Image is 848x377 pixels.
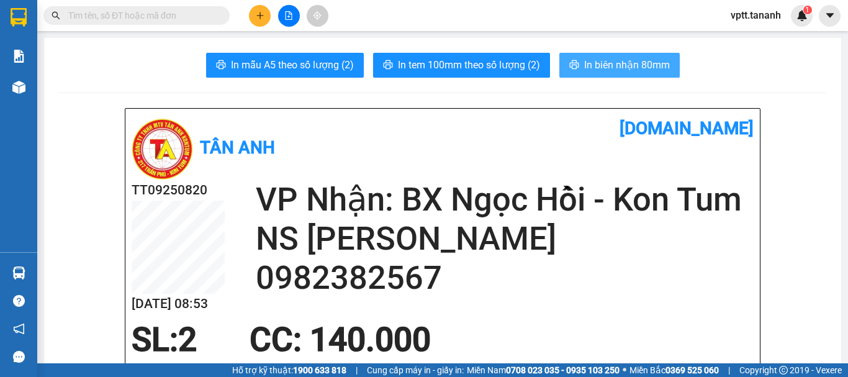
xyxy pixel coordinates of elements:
span: Miền Nam [467,363,620,377]
span: Miền Bắc [629,363,719,377]
div: LAN [11,40,110,55]
span: copyright [779,366,788,375]
span: printer [216,60,226,71]
span: file-add [284,11,293,20]
img: logo-vxr [11,8,27,27]
img: solution-icon [12,50,25,63]
img: logo.jpg [132,118,194,180]
button: printerIn mẫu A5 theo số lượng (2) [206,53,364,78]
span: Hỗ trợ kỹ thuật: [232,363,346,377]
span: question-circle [13,295,25,307]
button: printerIn tem 100mm theo số lượng (2) [373,53,550,78]
span: Gửi: [11,12,30,25]
button: plus [249,5,271,27]
span: In tem 100mm theo số lượng (2) [398,57,540,73]
span: 2 [178,320,197,359]
span: In mẫu A5 theo số lượng (2) [231,57,354,73]
span: 1 [805,6,810,14]
img: warehouse-icon [12,266,25,279]
span: vptt.tananh [721,7,791,23]
span: | [728,363,730,377]
button: aim [307,5,328,27]
span: Nhận: [119,12,148,25]
b: [DOMAIN_NAME] [620,118,754,139]
div: BX Ngọc Hồi - Kon Tum [119,11,219,40]
sup: 1 [803,6,812,14]
h2: VP Nhận: BX Ngọc Hồi - Kon Tum [256,180,754,219]
span: Cung cấp máy in - giấy in: [367,363,464,377]
span: ⚪️ [623,368,626,373]
strong: 1900 633 818 [293,365,346,375]
span: plus [256,11,264,20]
div: CC : 140.000 [242,321,438,358]
h2: TT09250820 [132,180,225,201]
span: search [52,11,60,20]
span: message [13,351,25,363]
h2: NS [PERSON_NAME] [256,219,754,258]
span: caret-down [824,10,836,21]
span: SL: [132,320,178,359]
div: 0908908976 [11,55,110,73]
div: 0982382567 [119,70,219,88]
span: printer [569,60,579,71]
div: VP [PERSON_NAME] [11,11,110,40]
b: Tân Anh [200,137,275,158]
span: notification [13,323,25,335]
button: caret-down [819,5,841,27]
span: In biên nhận 80mm [584,57,670,73]
strong: 0369 525 060 [665,365,719,375]
img: warehouse-icon [12,81,25,94]
h2: [DATE] 08:53 [132,294,225,314]
div: NS [PERSON_NAME] [119,40,219,70]
h2: 0982382567 [256,258,754,298]
strong: 0708 023 035 - 0935 103 250 [506,365,620,375]
button: printerIn biên nhận 80mm [559,53,680,78]
span: printer [383,60,393,71]
span: aim [313,11,322,20]
span: | [356,363,358,377]
input: Tìm tên, số ĐT hoặc mã đơn [68,9,215,22]
button: file-add [278,5,300,27]
img: icon-new-feature [796,10,808,21]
